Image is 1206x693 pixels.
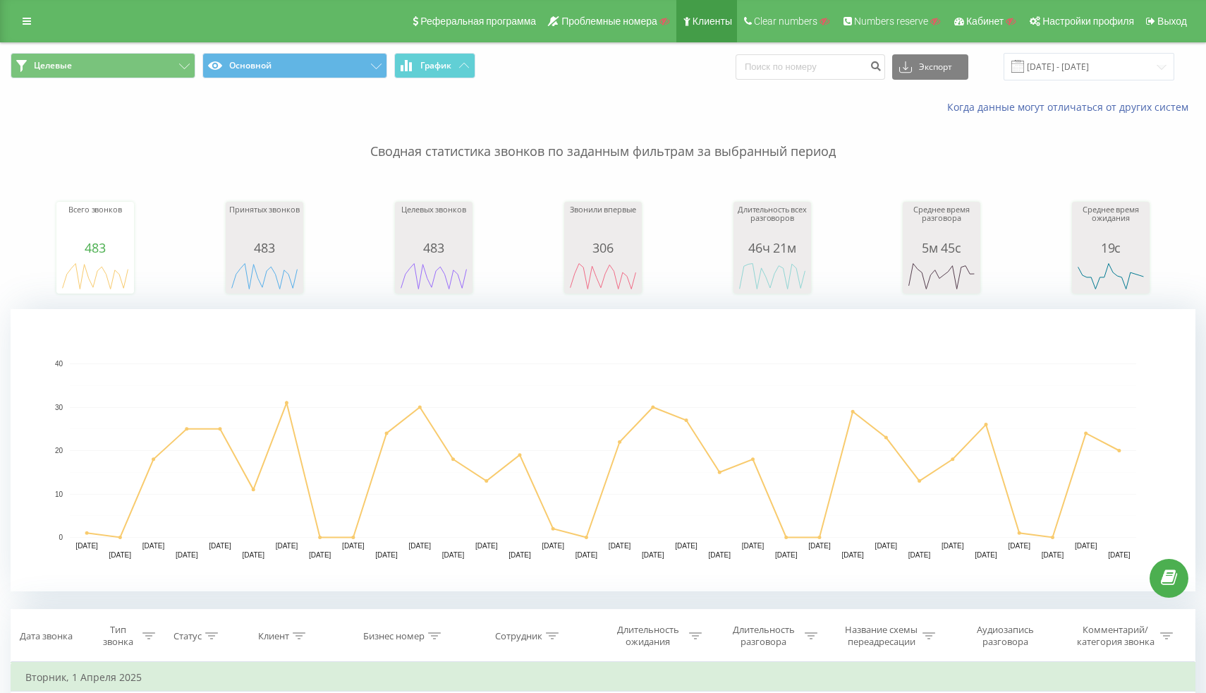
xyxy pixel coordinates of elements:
td: Вторник, 1 Апреля 2025 [11,663,1195,692]
div: Целевых звонков [398,205,469,241]
span: Целевые [34,60,72,71]
text: [DATE] [409,542,432,550]
span: Настройки профиля [1042,16,1134,27]
span: Clear numbers [754,16,817,27]
text: [DATE] [309,551,331,559]
span: Проблемные номера [561,16,657,27]
div: Всего звонков [60,205,130,241]
text: [DATE] [209,542,231,550]
input: Поиск по номеру [736,54,885,80]
span: Кабинет [966,16,1004,27]
text: [DATE] [142,542,165,550]
div: 46ч 21м [737,241,808,255]
text: [DATE] [1075,542,1097,550]
text: [DATE] [242,551,264,559]
div: 483 [229,241,300,255]
text: 30 [55,404,63,411]
span: График [420,61,451,71]
text: [DATE] [709,551,731,559]
text: [DATE] [908,551,931,559]
div: Тип звонка [97,624,139,648]
text: [DATE] [276,542,298,550]
div: 483 [398,241,469,255]
div: 483 [60,241,130,255]
svg: A chart. [11,309,1195,591]
text: [DATE] [975,551,997,559]
div: Длительность разговора [726,624,801,648]
button: Основной [202,53,387,78]
div: Бизнес номер [363,630,425,642]
div: Среднее время разговора [906,205,977,241]
svg: A chart. [229,255,300,297]
div: Звонили впервые [568,205,638,241]
div: 19с [1076,241,1146,255]
text: [DATE] [176,551,198,559]
p: Сводная статистика звонков по заданным фильтрам за выбранный период [11,114,1195,161]
text: [DATE] [109,551,132,559]
text: [DATE] [442,551,465,559]
text: [DATE] [942,542,964,550]
text: [DATE] [642,551,664,559]
span: Выход [1157,16,1187,27]
text: 0 [59,534,63,541]
div: Статус [173,630,202,642]
button: Целевые [11,53,195,78]
div: Сотрудник [495,630,542,642]
div: Название схемы переадресации [843,624,919,648]
text: [DATE] [875,542,898,550]
text: [DATE] [342,542,365,550]
svg: A chart. [906,255,977,297]
text: [DATE] [742,542,765,550]
span: Реферальная программа [420,16,536,27]
text: [DATE] [841,551,864,559]
text: [DATE] [75,542,98,550]
svg: A chart. [737,255,808,297]
text: [DATE] [1108,551,1131,559]
text: [DATE] [675,542,698,550]
text: [DATE] [475,542,498,550]
text: [DATE] [375,551,398,559]
svg: A chart. [60,255,130,297]
text: [DATE] [609,542,631,550]
div: Клиент [258,630,289,642]
text: [DATE] [542,542,564,550]
span: Numbers reserve [854,16,928,27]
div: Среднее время ожидания [1076,205,1146,241]
text: [DATE] [575,551,598,559]
text: 20 [55,447,63,454]
svg: A chart. [398,255,469,297]
text: 10 [55,490,63,498]
div: Принятых звонков [229,205,300,241]
text: [DATE] [1042,551,1064,559]
div: Комментарий/категория звонка [1074,624,1157,648]
span: Клиенты [693,16,732,27]
svg: A chart. [1076,255,1146,297]
div: Дата звонка [20,630,73,642]
div: 5м 45с [906,241,977,255]
a: Когда данные могут отличаться от других систем [947,100,1195,114]
div: Длительность ожидания [610,624,686,648]
button: График [394,53,475,78]
div: 306 [568,241,638,255]
text: [DATE] [508,551,531,559]
div: Длительность всех разговоров [737,205,808,241]
button: Экспорт [892,54,968,80]
text: [DATE] [808,542,831,550]
text: [DATE] [1008,542,1030,550]
text: [DATE] [775,551,798,559]
text: 40 [55,360,63,368]
div: Аудиозапись разговора [959,624,1051,648]
svg: A chart. [568,255,638,297]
